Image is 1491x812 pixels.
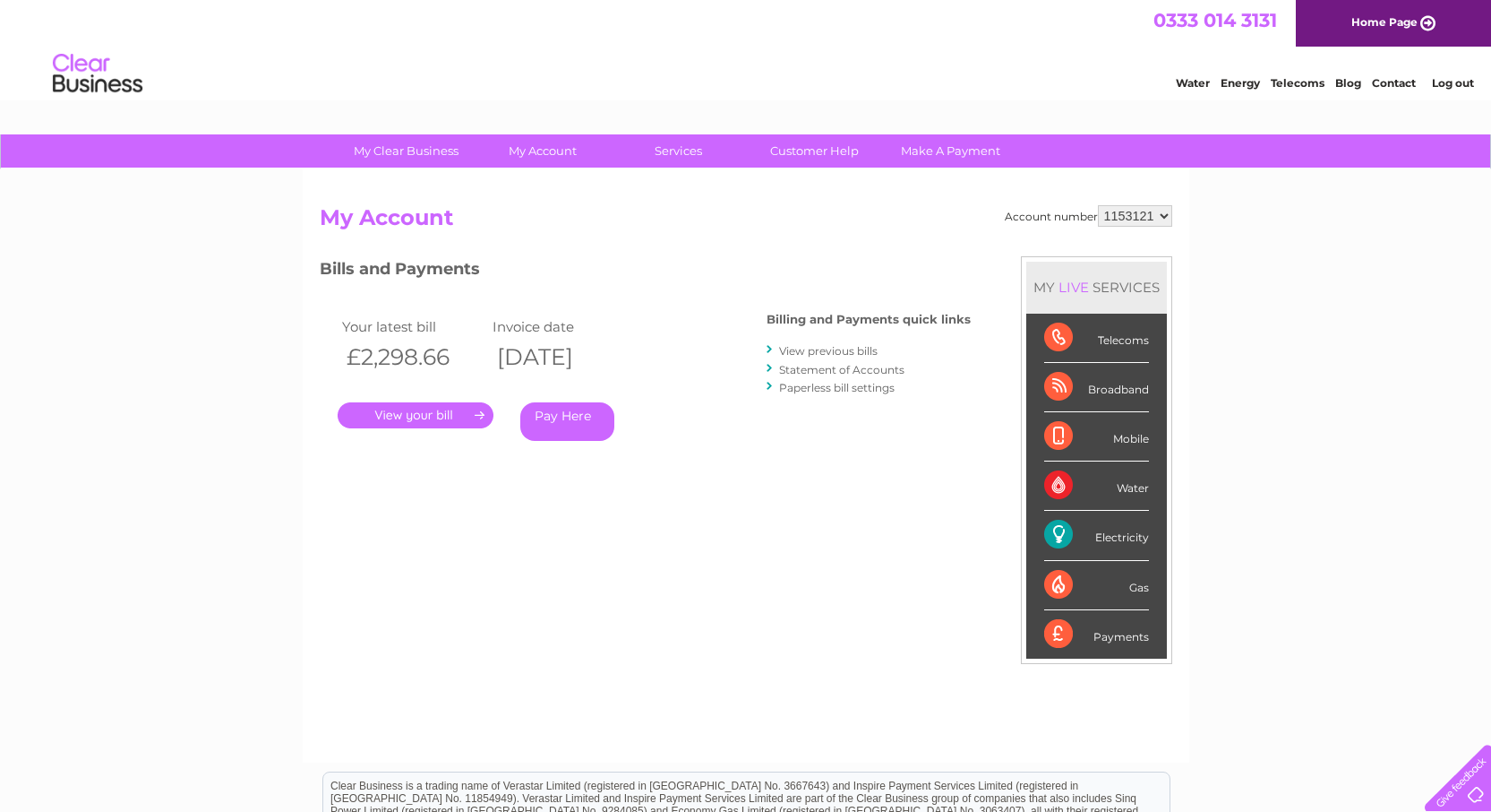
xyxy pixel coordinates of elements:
[520,402,614,441] a: Pay Here
[320,256,971,288] h3: Bills and Payments
[52,47,143,101] img: logo.png
[604,134,752,168] a: Services
[779,363,904,376] a: Statement of Accounts
[767,313,971,326] h4: Billing and Payments quick links
[1044,610,1149,659] div: Payments
[1044,511,1149,560] div: Electricity
[1055,279,1093,296] div: LIVE
[468,134,616,168] a: My Account
[1372,76,1416,90] a: Contact
[779,344,878,358] a: View previous bills
[741,134,888,168] a: Customer Help
[1176,76,1210,90] a: Water
[1153,9,1277,31] a: 0333 014 3131
[1271,76,1324,90] a: Telecoms
[320,205,1172,239] h2: My Account
[779,381,895,394] a: Paperless bill settings
[323,10,1170,87] div: Clear Business is a trading name of Verastar Limited (registered in [GEOGRAPHIC_DATA] No. 3667643...
[1044,314,1149,363] div: Telecoms
[488,339,639,376] th: [DATE]
[338,315,489,339] td: Your latest bill
[1044,462,1149,511] div: Water
[488,315,639,339] td: Invoice date
[1044,363,1149,412] div: Broadband
[1221,76,1260,90] a: Energy
[1026,262,1167,313] div: MY SERVICES
[1335,76,1361,90] a: Blog
[338,339,489,376] th: £2,298.66
[1044,412,1149,462] div: Mobile
[877,134,1024,168] a: Make A Payment
[332,134,480,168] a: My Clear Business
[1005,205,1172,227] div: Account number
[1044,561,1149,610] div: Gas
[1432,76,1474,90] a: Log out
[338,402,493,428] a: .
